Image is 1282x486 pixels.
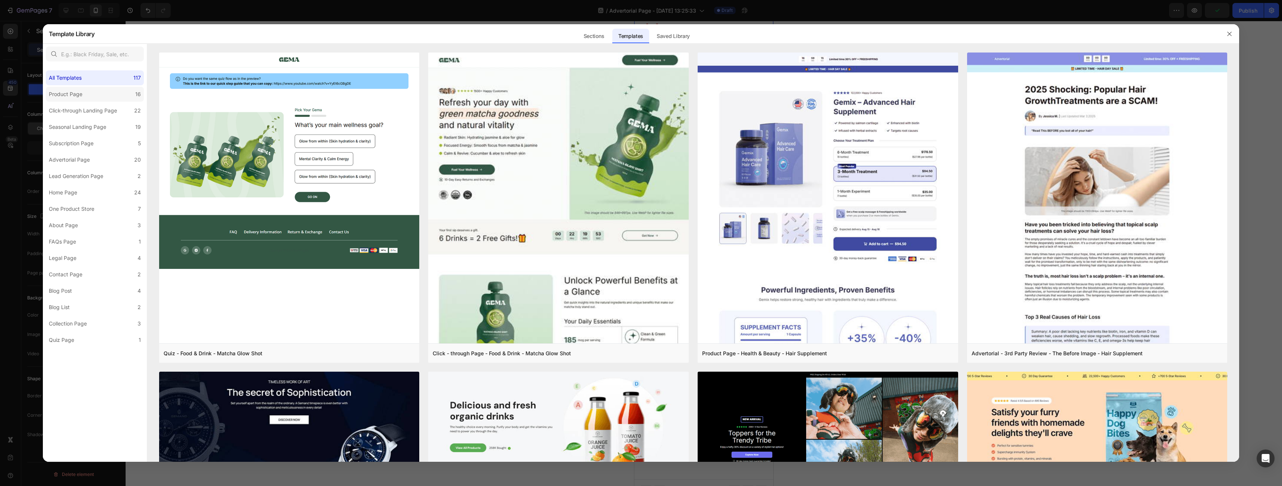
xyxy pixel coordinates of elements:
[49,378,89,385] span: from URL or image
[135,123,141,131] div: 19
[134,188,141,197] div: 24
[138,221,141,230] div: 3
[164,349,262,358] div: Quiz - Food & Drink - Matcha Glow Shot
[7,55,132,124] img: gempages_567664588934349865-fcbf876c-26d1-4fd8-ad87-ee60d2d38105.png
[49,303,70,312] div: Blog List
[49,204,94,213] div: One Product Store
[49,286,72,295] div: Blog Post
[20,287,109,299] p: Cambios de humor
[49,221,78,230] div: About Page
[49,172,103,181] div: Lead Generation Page
[44,353,95,359] span: inspired by CRO experts
[138,254,141,263] div: 4
[20,269,109,280] p: Sed excesiva
[47,343,92,351] div: Choose templates
[49,139,94,148] div: Subscription Page
[46,47,144,61] input: E.g.: Black Friday, Sale, etc.
[49,336,74,344] div: Quiz Page
[8,133,131,159] p: Tu cuerpo no puede regular el azúcar .
[6,327,42,335] span: Add section
[139,237,141,246] div: 1
[138,319,141,328] div: 3
[41,403,97,410] span: then drag & drop elements
[29,142,126,158] strong: porque el páncreas está bajo ataque [PERSON_NAME]
[50,369,89,377] div: Generate layout
[49,237,76,246] div: FAQs Page
[49,106,117,115] div: Click-through Landing Page
[49,90,82,99] div: Product Page
[49,270,82,279] div: Contact Page
[8,213,131,222] p: Pero los síntomas sí se sienten:
[972,349,1143,358] div: Advertorial - 3rd Party Review - The Before Image - Hair Supplement
[159,53,420,269] img: quiz-1.png
[8,187,131,204] p: en exámenes comunes. Es silenciosa.
[49,254,76,263] div: Legal Page
[134,106,141,115] div: 22
[7,1,132,46] h3: ❌ ¿[PERSON_NAME] por la que nada te ha funcionado?
[651,29,696,44] div: Saved Library
[134,155,141,164] div: 20
[49,24,95,44] h2: Template Library
[49,319,87,328] div: Collection Page
[135,90,141,99] div: 16
[133,73,141,82] div: 117
[612,29,649,44] div: Templates
[138,172,141,181] div: 2
[139,336,141,344] div: 1
[20,231,109,243] p: Cansancio constante
[138,270,141,279] div: 2
[578,29,610,44] div: Sections
[433,349,571,358] div: Click - through Page - Food & Drink - Matcha Glow Shot
[49,188,77,197] div: Home Page
[20,250,109,261] p: Subidas repentinas de azúcar
[49,155,90,164] div: Advertorial Page
[47,394,92,402] div: Add blank section
[8,169,131,178] p: Esta bacteria se instala allí y lo peor:
[702,349,827,358] div: Product Page - Health & Beauty - Hair Supplement
[138,286,141,295] div: 4
[1257,450,1275,467] div: Open Intercom Messenger
[49,123,106,131] div: Seasonal Landing Page
[138,303,141,312] div: 2
[10,187,89,194] strong: No se detecta fácilmente
[138,204,141,213] div: 7
[49,73,82,82] div: All Templates
[138,139,141,148] div: 5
